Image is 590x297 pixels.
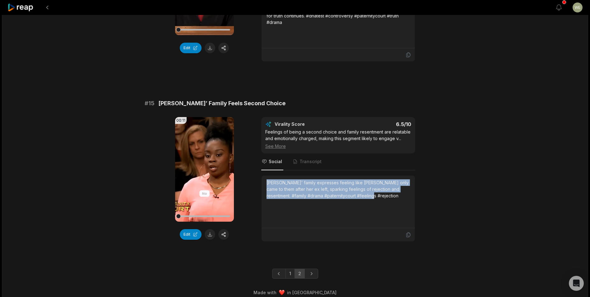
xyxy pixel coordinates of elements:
[267,179,410,199] div: [PERSON_NAME]’ family expresses feeling like [PERSON_NAME] only came to them after her ex left, s...
[272,269,318,279] ul: Pagination
[279,290,285,295] img: heart emoji
[295,269,305,279] a: Page 2 is your current page
[286,269,295,279] a: Page 1
[569,276,584,291] div: Open Intercom Messenger
[265,143,411,149] div: See More
[265,129,411,149] div: Feelings of being a second choice and family resentment are relatable and emotionally charged, ma...
[175,117,234,222] video: Your browser does not support mp4 format.
[275,121,341,127] div: Virality Score
[180,229,202,240] button: Edit
[269,158,282,165] span: Social
[145,99,155,108] span: # 15
[158,99,286,108] span: [PERSON_NAME]’ Family Feels Second Choice
[8,289,582,296] div: Made with in [GEOGRAPHIC_DATA]
[344,121,411,127] div: 6.5 /10
[261,153,415,170] nav: Tabs
[304,269,318,279] a: Next page
[180,43,202,53] button: Edit
[272,269,286,279] a: Previous page
[300,158,322,165] span: Transcript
